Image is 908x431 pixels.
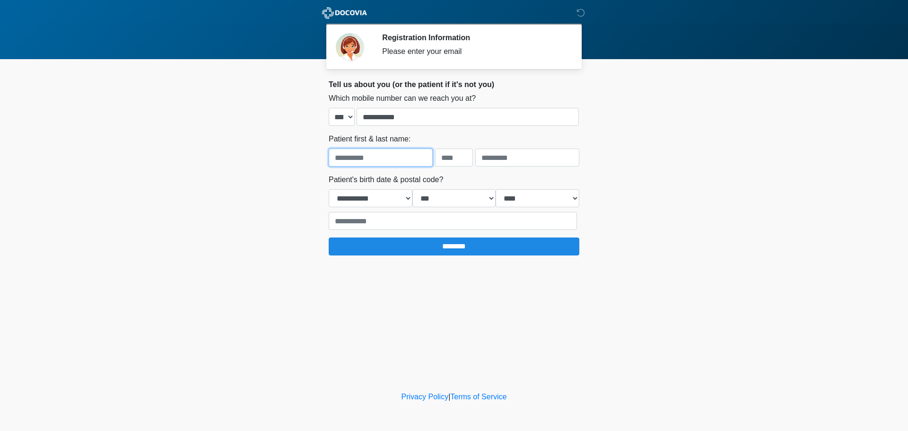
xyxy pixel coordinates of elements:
[329,133,410,145] label: Patient first & last name:
[382,33,565,42] h2: Registration Information
[329,174,443,185] label: Patient's birth date & postal code?
[329,93,476,104] label: Which mobile number can we reach you at?
[329,80,579,89] h2: Tell us about you (or the patient if it's not you)
[450,393,506,401] a: Terms of Service
[336,33,364,62] img: Agent Avatar
[402,393,449,401] a: Privacy Policy
[319,7,370,19] img: ABC Med Spa- GFEase Logo
[448,393,450,401] a: |
[382,46,565,57] div: Please enter your email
